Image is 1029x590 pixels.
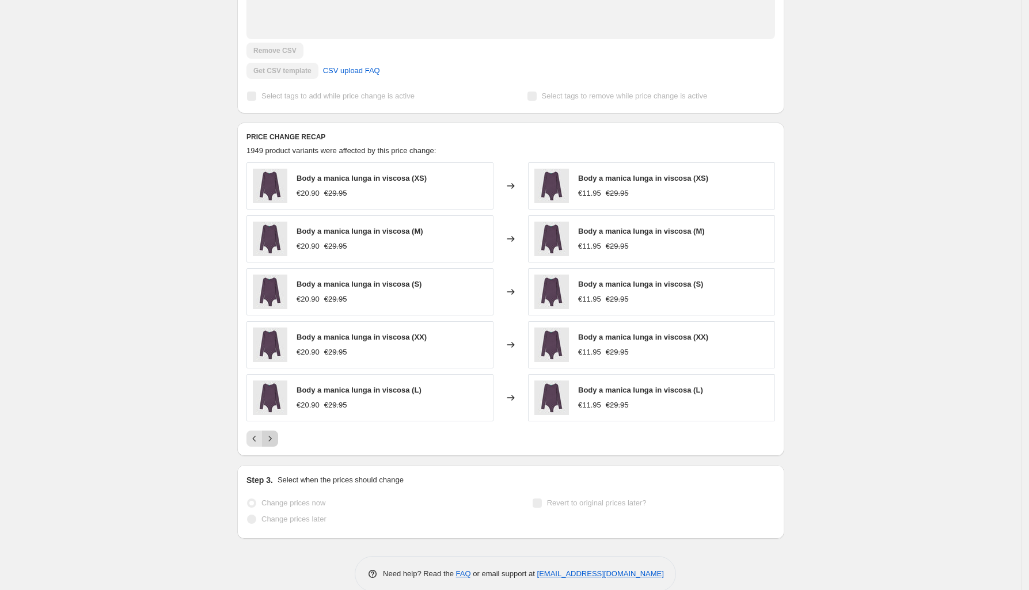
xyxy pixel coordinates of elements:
[606,347,629,358] strike: €29.95
[578,333,708,341] span: Body a manica lunga in viscosa (XX)
[456,569,471,578] a: FAQ
[297,386,422,394] span: Body a manica lunga in viscosa (L)
[297,280,422,288] span: Body a manica lunga in viscosa (S)
[297,399,320,411] div: €20.90
[578,241,601,252] div: €11.95
[261,92,415,100] span: Select tags to add while price change is active
[278,474,404,486] p: Select when the prices should change
[261,498,325,507] span: Change prices now
[578,280,703,288] span: Body a manica lunga in viscosa (S)
[471,569,537,578] span: or email support at
[297,294,320,305] div: €20.90
[246,132,775,142] h6: PRICE CHANGE RECAP
[547,498,647,507] span: Revert to original prices later?
[316,62,387,80] a: CSV upload FAQ
[534,328,569,362] img: 06_24A_3P2Y1B003_325_FS_EC_80x.jpg
[324,347,347,358] strike: €29.95
[578,386,703,394] span: Body a manica lunga in viscosa (L)
[542,92,708,100] span: Select tags to remove while price change is active
[253,328,287,362] img: 06_24A_3P2Y1B003_325_FS_EC_80x.jpg
[578,294,601,305] div: €11.95
[297,174,427,182] span: Body a manica lunga in viscosa (XS)
[534,169,569,203] img: 06_24A_3P2Y1B003_325_FS_EC_80x.jpg
[324,241,347,252] strike: €29.95
[534,275,569,309] img: 06_24A_3P2Y1B003_325_FS_EC_80x.jpg
[578,347,601,358] div: €11.95
[324,294,347,305] strike: €29.95
[534,222,569,256] img: 06_24A_3P2Y1B003_325_FS_EC_80x.jpg
[297,333,427,341] span: Body a manica lunga in viscosa (XX)
[383,569,456,578] span: Need help? Read the
[297,227,423,235] span: Body a manica lunga in viscosa (M)
[537,569,664,578] a: [EMAIL_ADDRESS][DOMAIN_NAME]
[324,188,347,199] strike: €29.95
[297,347,320,358] div: €20.90
[578,227,705,235] span: Body a manica lunga in viscosa (M)
[606,241,629,252] strike: €29.95
[253,222,287,256] img: 06_24A_3P2Y1B003_325_FS_EC_80x.jpg
[297,188,320,199] div: €20.90
[253,169,287,203] img: 06_24A_3P2Y1B003_325_FS_EC_80x.jpg
[253,380,287,415] img: 06_24A_3P2Y1B003_325_FS_EC_80x.jpg
[534,380,569,415] img: 06_24A_3P2Y1B003_325_FS_EC_80x.jpg
[324,399,347,411] strike: €29.95
[606,399,629,411] strike: €29.95
[246,431,263,447] button: Previous
[246,431,278,447] nav: Pagination
[578,188,601,199] div: €11.95
[606,188,629,199] strike: €29.95
[578,399,601,411] div: €11.95
[323,65,380,77] span: CSV upload FAQ
[606,294,629,305] strike: €29.95
[297,241,320,252] div: €20.90
[246,146,436,155] span: 1949 product variants were affected by this price change:
[262,431,278,447] button: Next
[246,474,273,486] h2: Step 3.
[578,174,708,182] span: Body a manica lunga in viscosa (XS)
[261,515,326,523] span: Change prices later
[253,275,287,309] img: 06_24A_3P2Y1B003_325_FS_EC_80x.jpg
